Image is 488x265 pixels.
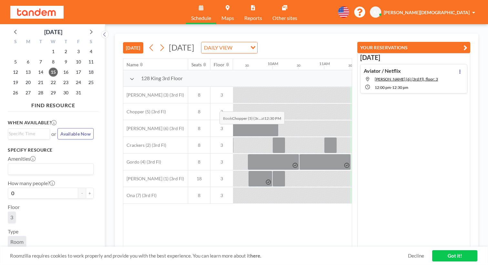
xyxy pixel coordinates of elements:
[210,176,233,182] span: 3
[47,38,60,46] div: W
[8,204,20,210] label: Floor
[123,176,184,182] span: [PERSON_NAME] (1) (3rd Fl)
[264,116,281,121] b: 12:30 PM
[201,42,257,53] div: Search for option
[188,126,210,131] span: 8
[297,63,300,68] div: 30
[188,176,210,182] span: 18
[375,77,438,81] span: Clifford (6) (3rd Fl), floor: 3
[191,15,211,21] span: Schedule
[22,38,35,46] div: M
[272,15,297,21] span: Other sites
[123,193,157,198] span: Ona (7) (3rd Fl)
[348,63,352,68] div: 30
[86,57,96,66] span: Saturday, October 11, 2025
[123,142,166,148] span: Crackers (2) (3rd Fl)
[221,15,234,21] span: Maps
[24,88,33,97] span: Monday, October 27, 2025
[169,43,194,52] span: [DATE]
[357,42,470,53] button: YOUR RESERVATIONS
[36,68,45,77] span: Tuesday, October 14, 2025
[210,193,233,198] span: 3
[10,239,24,245] span: Room
[245,63,249,68] div: 30
[364,68,401,74] h4: Aviator / Netflix
[86,78,96,87] span: Saturday, October 25, 2025
[51,131,56,137] span: or
[10,214,13,220] span: 3
[214,62,225,68] div: Floor
[188,159,210,165] span: 8
[373,9,378,15] span: AJ
[85,38,97,46] div: S
[391,85,392,90] span: -
[234,43,247,52] input: Search for option
[74,57,83,66] span: Friday, October 10, 2025
[9,130,46,137] input: Search for option
[11,57,20,66] span: Sunday, October 5, 2025
[188,109,210,115] span: 8
[8,99,99,109] h4: FIND RESOURCE
[123,126,184,131] span: [PERSON_NAME] (6) (3rd Fl)
[188,193,210,198] span: 8
[49,78,58,87] span: Wednesday, October 22, 2025
[36,88,45,97] span: Tuesday, October 28, 2025
[57,128,94,139] button: Available Now
[36,57,45,66] span: Tuesday, October 7, 2025
[210,92,233,98] span: 3
[74,78,83,87] span: Friday, October 24, 2025
[250,253,261,259] a: here.
[8,156,36,162] label: Amenities
[72,38,85,46] div: F
[188,142,210,148] span: 8
[268,61,278,66] div: 10AM
[232,116,261,121] b: Chopper (5) (3r...
[123,109,166,115] span: Chopper (5) (3rd Fl)
[384,10,470,15] span: [PERSON_NAME][DEMOGRAPHIC_DATA]
[61,57,70,66] span: Thursday, October 9, 2025
[123,159,161,165] span: Gordo (4) (3rd Fl)
[61,47,70,56] span: Thursday, October 2, 2025
[36,78,45,87] span: Tuesday, October 21, 2025
[74,88,83,97] span: Friday, October 31, 2025
[219,111,285,124] span: Book at
[49,88,58,97] span: Wednesday, October 29, 2025
[24,57,33,66] span: Monday, October 6, 2025
[74,47,83,56] span: Friday, October 3, 2025
[210,126,233,131] span: 3
[74,68,83,77] span: Friday, October 17, 2025
[24,78,33,87] span: Monday, October 20, 2025
[11,68,20,77] span: Sunday, October 12, 2025
[8,129,50,138] div: Search for option
[210,109,233,115] span: 3
[8,164,93,175] div: Search for option
[86,188,94,199] button: +
[8,147,94,153] h3: Specify resource
[61,88,70,97] span: Thursday, October 30, 2025
[61,78,70,87] span: Thursday, October 23, 2025
[10,253,408,259] span: Roomzilla requires cookies to work properly and provide you with the best experience. You can lea...
[188,92,210,98] span: 8
[360,53,467,62] h3: [DATE]
[8,180,55,186] label: How many people?
[9,38,22,46] div: S
[86,47,96,56] span: Saturday, October 4, 2025
[11,78,20,87] span: Sunday, October 19, 2025
[78,188,86,199] button: -
[375,85,391,90] span: 12:00 PM
[61,68,70,77] span: Thursday, October 16, 2025
[432,250,477,261] a: Got it!
[49,68,58,77] span: Wednesday, October 15, 2025
[49,57,58,66] span: Wednesday, October 8, 2025
[141,75,183,81] span: 128 King 3rd Floor
[191,62,202,68] div: Seats
[123,42,143,53] button: [DATE]
[24,68,33,77] span: Monday, October 13, 2025
[123,92,184,98] span: [PERSON_NAME] (3) (3rd Fl)
[319,61,330,66] div: 11AM
[59,38,72,46] div: T
[49,47,58,56] span: Wednesday, October 1, 2025
[9,165,90,173] input: Search for option
[244,15,262,21] span: Reports
[210,142,233,148] span: 3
